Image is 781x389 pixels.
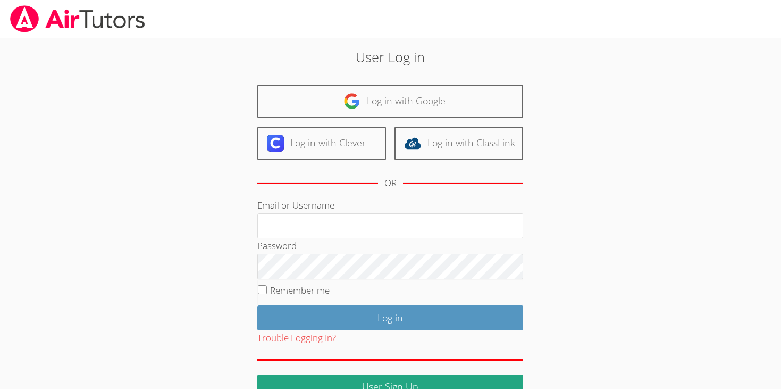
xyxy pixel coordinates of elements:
[267,135,284,152] img: clever-logo-6eab21bc6e7a338710f1a6ff85c0baf02591cd810cc4098c63d3a4b26e2feb20.svg
[394,127,523,160] a: Log in with ClassLink
[404,135,421,152] img: classlink-logo-d6bb404cc1216ec64c9a2012d9dc4662098be43eaf13dc465df04b49fa7ab582.svg
[257,85,523,118] a: Log in with Google
[9,5,146,32] img: airtutors_banner-c4298cdbf04f3fff15de1276eac7730deb9818008684d7c2e4769d2f7ddbe033.png
[257,239,297,252] label: Password
[180,47,601,67] h2: User Log in
[257,127,386,160] a: Log in with Clever
[270,284,330,296] label: Remember me
[343,93,360,110] img: google-logo-50288ca7cdecda66e5e0955fdab243c47b7ad437acaf1139b6f446037453330a.svg
[384,176,397,191] div: OR
[257,199,334,211] label: Email or Username
[257,330,336,346] button: Trouble Logging In?
[257,305,523,330] input: Log in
